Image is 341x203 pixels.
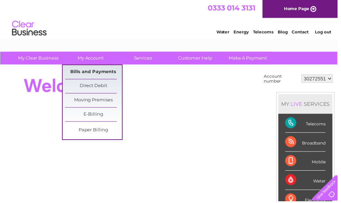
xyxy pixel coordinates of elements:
[66,109,123,123] a: E-Billing
[255,30,276,35] a: Telecoms
[66,94,123,108] a: Moving Premises
[10,52,68,65] a: My Clear Business
[66,66,123,80] a: Bills and Payments
[281,95,336,115] div: MY SERVICES
[116,52,173,65] a: Services
[169,52,226,65] a: Customer Help
[219,30,232,35] a: Water
[66,80,123,94] a: Direct Debit
[66,125,123,139] a: Paper Billing
[7,4,335,34] div: Clear Business is a trading name of Verastar Limited (registered in [GEOGRAPHIC_DATA] No. 3667643...
[210,3,258,12] a: 0333 014 3131
[280,30,291,35] a: Blog
[222,52,279,65] a: Make A Payment
[292,102,307,108] div: LIVE
[288,115,329,134] div: Telecoms
[288,134,329,153] div: Broadband
[288,153,329,172] div: Mobile
[236,30,251,35] a: Energy
[12,18,47,39] img: logo.png
[265,73,303,86] td: Account number
[318,30,334,35] a: Log out
[288,172,329,192] div: Water
[63,52,120,65] a: My Account
[295,30,312,35] a: Contact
